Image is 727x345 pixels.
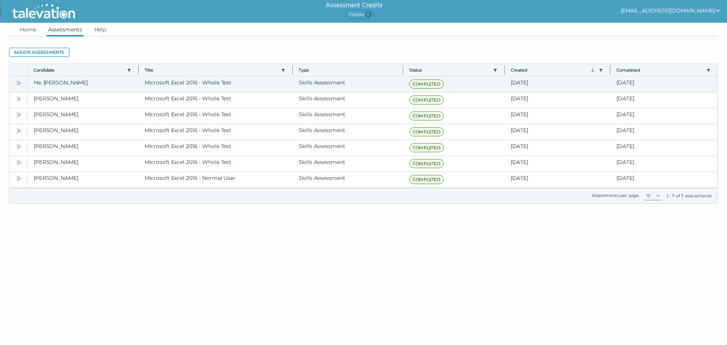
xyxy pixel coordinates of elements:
button: Open [14,173,23,183]
button: Open [14,142,23,151]
clr-dg-cell: Skills Assessment [293,172,403,187]
clr-dg-cell: Skills Assessment [293,92,403,108]
clr-dg-cell: [DATE] [610,108,718,124]
cds-icon: Open [16,96,22,102]
clr-dg-cell: Microsoft Excel 2016 - Whole Test [139,156,293,172]
clr-dg-cell: [DATE] [505,156,611,172]
span: COMPLETED [409,80,444,89]
clr-dg-cell: [DATE] [505,92,611,108]
clr-dg-cell: [PERSON_NAME] [28,124,139,140]
button: Column resize handle [502,62,507,78]
span: COMPLETED [409,111,444,120]
clr-dg-cell: [DATE] [610,140,718,156]
button: Open [14,94,23,103]
clr-dg-cell: [PERSON_NAME] [28,108,139,124]
button: Created [511,67,596,73]
clr-dg-cell: Microsoft Excel 2016 - Whole Test [139,92,293,108]
clr-dg-cell: [DATE] [610,92,718,108]
clr-dg-cell: [DATE] [505,108,611,124]
clr-dg-cell: Microsoft Excel 2016 - Whole Test [139,76,293,92]
button: Open [14,126,23,135]
button: Candidate [34,67,124,73]
clr-dg-cell: [DATE] [610,76,718,92]
clr-dg-cell: Microsoft Excel 2016 - Whole Test [139,124,293,140]
clr-dg-cell: [DATE] [505,140,611,156]
button: show user actions [621,6,721,15]
button: Open [14,158,23,167]
button: Status [409,67,490,73]
span: 0 [365,11,371,17]
span: COMPLETED [409,127,444,136]
cds-icon: Open [16,175,22,181]
clr-dg-cell: Microsoft Excel 2016 - Normal User [139,172,293,187]
clr-dg-cell: [PERSON_NAME] [28,156,139,172]
cds-icon: Open [16,159,22,165]
clr-dg-cell: [DATE] [505,172,611,187]
clr-dg-cell: [PERSON_NAME] [28,172,139,187]
clr-dg-cell: Microsoft Excel 2016 - Whole Test [139,108,293,124]
span: COMPLETED [409,95,444,105]
clr-dg-cell: [DATE] [505,76,611,92]
button: Title [145,67,278,73]
button: Assign assessments [9,48,69,57]
button: Column resize handle [608,62,613,78]
button: Open [14,110,23,119]
cds-icon: Open [16,80,22,86]
cds-icon: Open [16,144,22,150]
span: COMPLETED [409,175,444,184]
clr-dg-cell: [PERSON_NAME] [28,92,139,108]
cds-icon: Open [16,128,22,134]
label: Assessments per page [592,193,640,198]
img: Talevation_Logo_Transparent_white.png [9,2,78,21]
a: Help [93,23,108,36]
clr-dg-cell: Skills Assessment [293,108,403,124]
clr-dg-cell: Skills Assessment [293,124,403,140]
button: Column resize handle [290,62,295,78]
h6: Assessment Credits [326,1,382,10]
cds-icon: Open [16,112,22,118]
clr-dg-cell: [DATE] [610,156,718,172]
span: Credits [346,10,373,19]
clr-dg-cell: [DATE] [610,172,718,187]
clr-dg-cell: Microsoft Excel 2016 - Whole Test [139,140,293,156]
button: Column resize handle [401,62,406,78]
button: Open [14,78,23,87]
button: Completed [616,67,703,73]
a: Assessments [47,23,84,36]
clr-dg-cell: Skills Assessment [293,140,403,156]
span: COMPLETED [409,159,444,168]
clr-dg-cell: [DATE] [610,124,718,140]
clr-dg-cell: Skills Assessment [293,76,403,92]
clr-dg-cell: Skills Assessment [293,156,403,172]
clr-dg-cell: [DATE] [505,124,611,140]
div: 1 - 7 of 7 assessments [667,193,711,199]
button: Column resize handle [136,62,141,78]
span: COMPLETED [409,143,444,152]
clr-dg-cell: [PERSON_NAME] [28,140,139,156]
a: Home [18,23,37,36]
span: Type [299,67,397,73]
clr-dg-cell: He, [PERSON_NAME] [28,76,139,92]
